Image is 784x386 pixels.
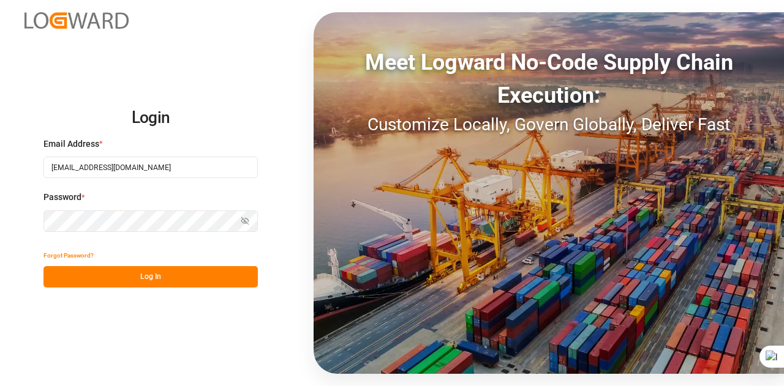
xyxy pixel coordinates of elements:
h2: Login [43,98,258,138]
div: Meet Logward No-Code Supply Chain Execution: [314,46,784,112]
span: Password [43,191,81,204]
span: Email Address [43,138,99,150]
button: Forgot Password? [43,245,94,266]
button: Log In [43,266,258,288]
div: Customize Locally, Govern Globally, Deliver Fast [314,112,784,138]
img: Logward_new_orange.png [24,12,129,29]
input: Enter your email [43,157,258,178]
